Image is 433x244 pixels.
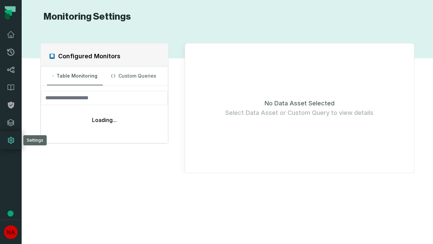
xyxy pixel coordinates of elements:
span: No Data Asset Selected [265,99,335,108]
button: Custom Queries [106,67,161,85]
h2: Configured Monitors [58,52,120,61]
h1: Monitoring Settings [40,11,131,23]
button: Table Monitoring [47,67,103,85]
span: Select Data Asset or Custom Query to view details [225,108,373,118]
div: Settings [23,135,47,145]
div: Tooltip anchor [7,210,14,217]
div: Loading... [41,110,167,129]
img: avatar of No Repos Account [4,225,18,239]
